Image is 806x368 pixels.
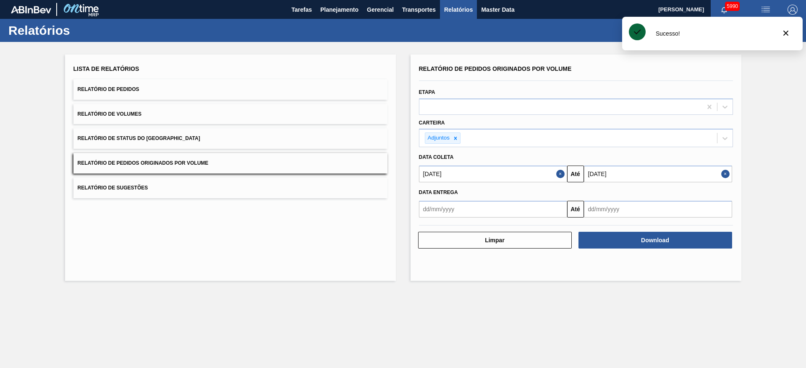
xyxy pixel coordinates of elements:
span: Planejamento [320,5,359,15]
span: 5990 [725,2,740,11]
input: dd/mm/yyyy [419,201,567,218]
span: Gerencial [367,5,394,15]
button: Close [556,166,567,182]
button: Relatório de Pedidos [73,79,387,100]
span: Data Entrega [419,189,458,195]
span: Relatório de Volumes [78,111,141,117]
span: Relatórios [444,5,473,15]
button: Close [721,166,732,182]
span: Relatório de Pedidos Originados por Volume [419,65,572,72]
img: TNhmsLtSVTkK8tSr43FrP2fwEKptu5GPRR3wAAAABJRU5ErkJggg== [11,6,51,13]
label: Carteira [419,120,445,126]
img: Logout [788,5,798,15]
button: Relatório de Volumes [73,104,387,124]
span: Data coleta [419,154,454,160]
span: Relatório de Status do [GEOGRAPHIC_DATA] [78,135,200,141]
div: Adjuntos [425,133,451,143]
span: Transportes [402,5,436,15]
h1: Relatórios [8,26,157,35]
img: userActions [761,5,771,15]
button: Notificações [711,4,738,16]
span: Relatório de Pedidos Originados por Volume [78,160,209,166]
button: Relatório de Pedidos Originados por Volume [73,153,387,174]
span: Tarefas [291,5,312,15]
span: Lista de Relatórios [73,65,139,72]
button: Limpar [418,232,572,249]
button: Relatório de Status do [GEOGRAPHIC_DATA] [73,128,387,149]
span: Relatório de Pedidos [78,86,139,92]
button: Download [578,232,732,249]
span: Relatório de Sugestões [78,185,148,191]
button: Relatório de Sugestões [73,178,387,198]
button: Até [567,201,584,218]
span: Master Data [481,5,514,15]
label: Etapa [419,89,435,95]
input: dd/mm/yyyy [584,201,732,218]
button: Até [567,166,584,182]
input: dd/mm/yyyy [584,166,732,182]
input: dd/mm/yyyy [419,166,567,182]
